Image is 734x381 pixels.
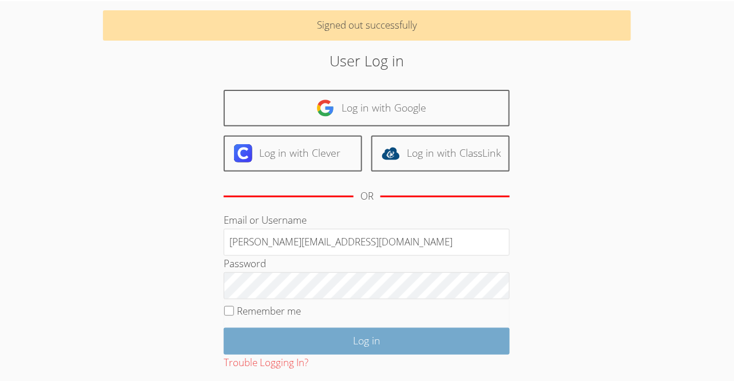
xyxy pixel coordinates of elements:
img: classlink-logo-d6bb404cc1216ec64c9a2012d9dc4662098be43eaf13dc465df04b49fa7ab582.svg [382,144,400,162]
a: Log in with ClassLink [371,136,510,172]
img: clever-logo-6eab21bc6e7a338710f1a6ff85c0baf02591cd810cc4098c63d3a4b26e2feb20.svg [234,144,252,162]
div: OR [360,188,374,205]
button: Trouble Logging In? [224,355,308,371]
a: Log in with Google [224,90,510,126]
input: Log in [224,328,510,355]
a: Log in with Clever [224,136,362,172]
label: Remember me [237,304,301,317]
img: google-logo-50288ca7cdecda66e5e0955fdab243c47b7ad437acaf1139b6f446037453330a.svg [316,99,335,117]
label: Password [224,257,266,270]
p: Signed out successfully [103,10,632,41]
label: Email or Username [224,213,307,227]
h2: User Log in [169,50,565,72]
